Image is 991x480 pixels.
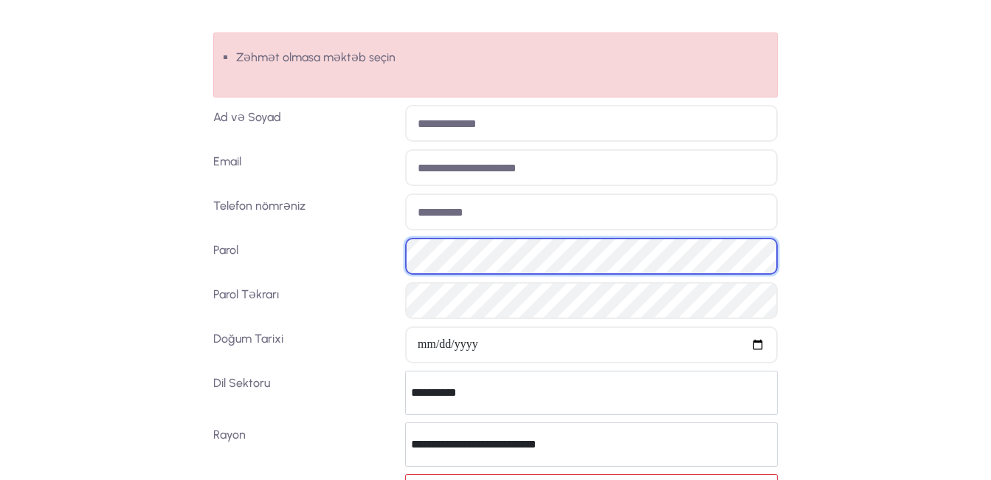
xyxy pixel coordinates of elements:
label: Email [208,149,400,186]
li: Zəhmət olmasa məktəb seçin [236,48,770,67]
label: Telefon nömrəniz [208,193,400,230]
label: Doğum Tarixi [208,326,400,363]
label: Parol Təkrarı [208,282,400,319]
label: Rayon [208,422,400,467]
label: Dil Sektoru [208,371,400,415]
label: Ad və Soyad [208,105,400,142]
label: Parol [208,238,400,275]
